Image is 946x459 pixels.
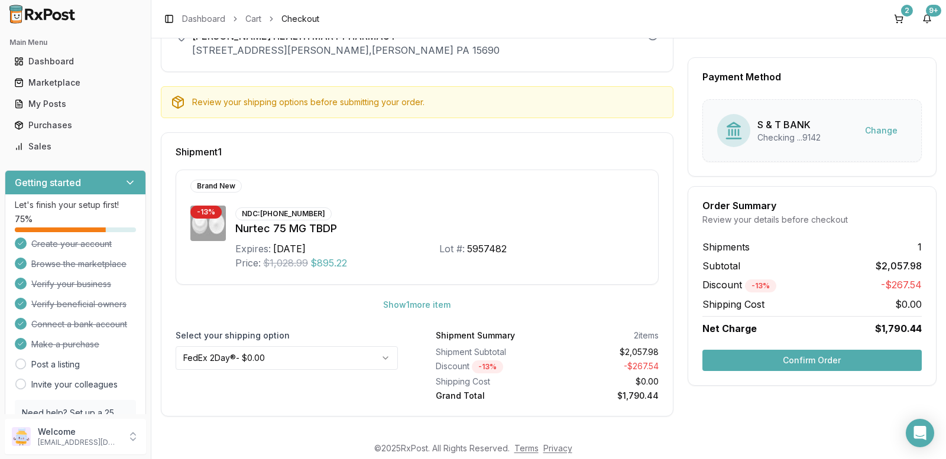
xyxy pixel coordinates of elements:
[192,96,663,108] div: Review your shipping options before submitting your order.
[190,180,242,193] div: Brand New
[9,136,141,157] a: Sales
[38,438,120,447] p: [EMAIL_ADDRESS][DOMAIN_NAME]
[310,256,347,270] span: $895.22
[31,278,111,290] span: Verify your business
[436,346,542,358] div: Shipment Subtotal
[235,207,332,220] div: NDC: [PHONE_NUMBER]
[31,379,118,390] a: Invite your colleagues
[190,206,226,241] img: Nurtec 75 MG TBDP
[14,98,137,110] div: My Posts
[12,427,31,446] img: User avatar
[281,13,319,25] span: Checkout
[374,294,460,315] button: Show1more item
[235,220,644,237] div: Nurtec 75 MG TBDP
[881,278,922,292] span: -$267.54
[22,407,129,442] p: Need help? Set up a 25 minute call with our team to set up.
[5,73,146,92] button: Marketplace
[875,321,922,336] span: $1,790.44
[31,258,127,270] span: Browse the marketplace
[552,376,658,388] div: $0.00
[15,175,81,190] h3: Getting started
[702,350,922,371] button: Confirm Order
[856,120,907,141] button: Change
[5,95,146,113] button: My Posts
[245,13,261,25] a: Cart
[235,242,271,256] div: Expires:
[176,147,222,157] span: Shipment 1
[5,137,146,156] button: Sales
[439,242,465,256] div: Lot #:
[31,318,127,330] span: Connect a bank account
[436,360,542,373] div: Discount
[31,298,127,310] span: Verify beneficial owners
[273,242,306,256] div: [DATE]
[436,330,515,341] div: Shipment Summary
[15,213,33,225] span: 75 %
[192,43,500,57] p: [STREET_ADDRESS][PERSON_NAME] , [PERSON_NAME] PA 15690
[472,360,503,373] div: - 13 %
[14,119,137,131] div: Purchases
[552,346,658,358] div: $2,057.98
[190,206,222,219] div: - 13 %
[31,359,80,370] a: Post a listing
[918,9,937,28] button: 9+
[5,116,146,135] button: Purchases
[5,52,146,71] button: Dashboard
[702,240,750,254] span: Shipments
[702,214,922,226] div: Review your details before checkout
[926,5,941,17] div: 9+
[38,426,120,438] p: Welcome
[9,72,141,93] a: Marketplace
[9,51,141,72] a: Dashboard
[745,279,776,292] div: - 13 %
[31,238,112,250] span: Create your account
[876,259,922,273] span: $2,057.98
[901,5,913,17] div: 2
[467,242,507,256] div: 5957482
[9,115,141,136] a: Purchases
[235,256,261,270] div: Price:
[918,240,922,254] span: 1
[757,118,821,132] div: S & T BANK
[906,419,934,447] div: Open Intercom Messenger
[757,132,821,144] div: Checking ...9142
[436,390,542,402] div: Grand Total
[514,443,539,453] a: Terms
[5,5,80,24] img: RxPost Logo
[702,72,922,82] div: Payment Method
[9,93,141,115] a: My Posts
[436,376,542,388] div: Shipping Cost
[31,338,99,350] span: Make a purchase
[182,13,319,25] nav: breadcrumb
[182,13,225,25] a: Dashboard
[14,56,137,67] div: Dashboard
[9,38,141,47] h2: Main Menu
[552,360,658,373] div: - $267.54
[702,323,757,334] span: Net Charge
[634,330,659,341] div: 2 items
[702,201,922,210] div: Order Summary
[702,297,764,311] span: Shipping Cost
[702,259,740,273] span: Subtotal
[543,443,572,453] a: Privacy
[889,9,908,28] button: 2
[895,297,922,311] span: $0.00
[702,279,776,291] span: Discount
[176,330,398,341] label: Select your shipping option
[14,141,137,152] div: Sales
[552,390,658,402] div: $1,790.44
[15,199,136,211] p: Let's finish your setup first!
[263,256,308,270] span: $1,028.99
[14,77,137,89] div: Marketplace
